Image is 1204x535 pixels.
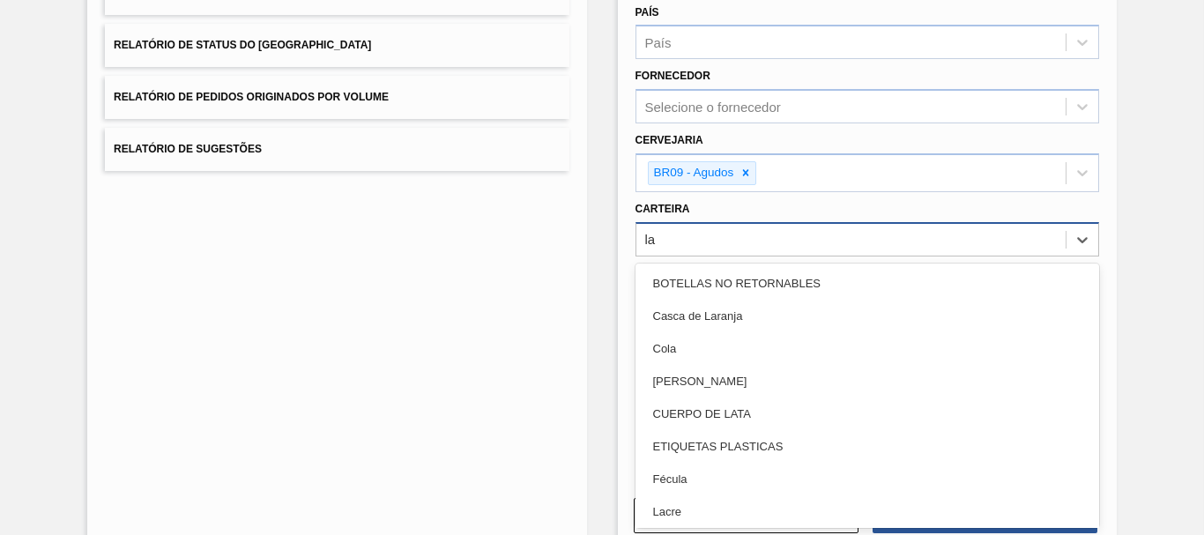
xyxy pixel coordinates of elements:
button: Relatório de Sugestões [105,128,569,171]
label: Cervejaria [635,134,703,146]
div: Fécula [635,463,1099,495]
div: BOTELLAS NO RETORNABLES [635,267,1099,300]
button: Relatório de Pedidos Originados por Volume [105,76,569,119]
div: [PERSON_NAME] [635,365,1099,398]
div: Casca de Laranja [635,300,1099,332]
label: Fornecedor [635,70,710,82]
div: Selecione o fornecedor [645,100,781,115]
span: Relatório de Sugestões [114,143,262,155]
label: Carteira [635,203,690,215]
div: País [645,35,672,50]
div: Lacre [635,495,1099,528]
span: Relatório de Pedidos Originados por Volume [114,91,389,103]
button: Relatório de Status do [GEOGRAPHIC_DATA] [105,24,569,67]
span: Relatório de Status do [GEOGRAPHIC_DATA] [114,39,371,51]
div: Cola [635,332,1099,365]
label: País [635,6,659,19]
button: Limpar [634,498,858,533]
div: BR09 - Agudos [649,162,737,184]
div: ETIQUETAS PLASTICAS [635,430,1099,463]
div: CUERPO DE LATA [635,398,1099,430]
